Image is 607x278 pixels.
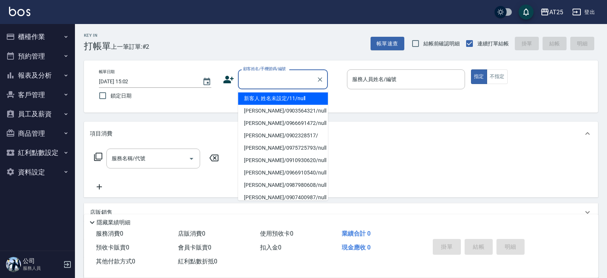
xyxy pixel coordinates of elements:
button: 指定 [471,69,487,84]
span: 店販消費 0 [178,230,205,237]
li: [PERSON_NAME]/0910930620/null [238,154,328,167]
li: [PERSON_NAME]/0966910540/null [238,167,328,179]
p: 服務人員 [23,265,61,272]
button: AT25 [537,5,566,20]
label: 顧客姓名/手機號碼/編號 [243,66,286,72]
li: [PERSON_NAME]/0903564321/null [238,105,328,117]
span: 鎖定日期 [111,92,132,100]
button: 報表及分析 [3,66,72,85]
p: 隱藏業績明細 [97,219,130,227]
button: 不指定 [487,69,508,84]
h3: 打帳單 [84,41,111,51]
li: [PERSON_NAME]/0987980608/null [238,179,328,191]
button: 預約管理 [3,47,72,66]
span: 上一筆訂單:#2 [111,42,150,51]
button: 登出 [569,5,598,19]
li: [PERSON_NAME]/0907400987/null [238,191,328,204]
p: 店販銷售 [90,209,112,216]
li: [PERSON_NAME]/0902328517/ [238,129,328,142]
button: 客戶管理 [3,85,72,105]
button: Choose date, selected date is 2025-09-24 [198,73,216,91]
div: 項目消費 [84,122,598,146]
button: 資料設定 [3,162,72,182]
button: 櫃檯作業 [3,27,72,47]
label: 帳單日期 [99,69,115,75]
li: 新客人 姓名未設定/11/null [238,92,328,105]
div: 店販銷售 [84,203,598,221]
span: 業績合計 0 [342,230,371,237]
span: 扣入金 0 [260,244,281,251]
img: Person [6,257,21,272]
span: 預收卡販賣 0 [96,244,129,251]
span: 使用預收卡 0 [260,230,293,237]
button: 商品管理 [3,124,72,143]
span: 會員卡販賣 0 [178,244,211,251]
div: AT25 [549,8,563,17]
span: 連續打單結帳 [477,40,509,48]
button: save [519,5,534,20]
span: 紅利點數折抵 0 [178,258,217,265]
button: Open [185,153,197,165]
span: 其他付款方式 0 [96,258,135,265]
button: 帳單速查 [371,37,404,51]
span: 服務消費 0 [96,230,123,237]
button: Clear [315,74,325,85]
span: 結帳前確認明細 [423,40,460,48]
input: YYYY/MM/DD hh:mm [99,75,195,88]
span: 現金應收 0 [342,244,371,251]
img: Logo [9,7,30,16]
button: 紅利點數設定 [3,143,72,162]
li: [PERSON_NAME]/0966691472/null [238,117,328,129]
h2: Key In [84,33,111,38]
button: 員工及薪資 [3,104,72,124]
li: [PERSON_NAME]/0975725793/null [238,142,328,154]
h5: 公司 [23,257,61,265]
p: 項目消費 [90,130,112,138]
